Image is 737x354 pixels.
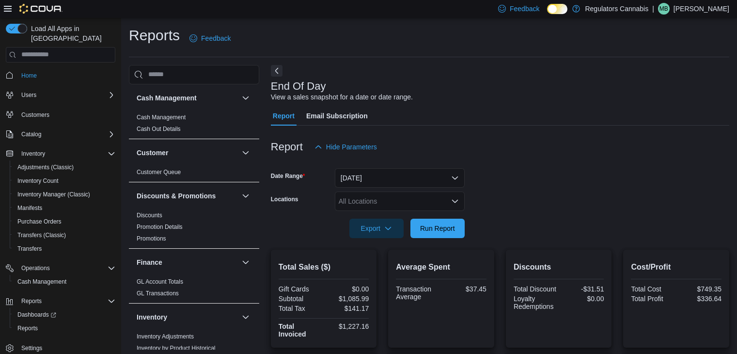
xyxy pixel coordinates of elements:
[514,285,557,293] div: Total Discount
[17,262,115,274] span: Operations
[137,148,238,158] button: Customer
[14,309,115,321] span: Dashboards
[17,163,74,171] span: Adjustments (Classic)
[14,175,115,187] span: Inventory Count
[137,278,183,285] a: GL Account Totals
[678,295,721,303] div: $336.64
[10,161,119,174] button: Adjustments (Classic)
[137,257,238,267] button: Finance
[21,91,36,99] span: Users
[443,285,486,293] div: $37.45
[17,245,42,253] span: Transfers
[137,126,181,132] a: Cash Out Details
[2,68,119,82] button: Home
[137,114,186,121] a: Cash Management
[240,92,251,104] button: Cash Management
[279,261,369,273] h2: Total Sales ($)
[14,243,46,255] a: Transfers
[17,311,56,319] span: Dashboards
[547,4,567,14] input: Dark Mode
[14,229,115,241] span: Transfers (Classic)
[240,257,251,268] button: Finance
[19,4,63,14] img: Cova
[137,168,181,176] span: Customer Queue
[129,276,259,303] div: Finance
[14,202,46,214] a: Manifests
[2,108,119,122] button: Customers
[137,312,238,322] button: Inventory
[279,295,322,303] div: Subtotal
[137,224,183,230] a: Promotion Details
[10,228,119,242] button: Transfers (Classic)
[271,195,298,203] label: Locations
[201,33,231,43] span: Feedback
[21,297,42,305] span: Reports
[17,231,66,239] span: Transfers (Classic)
[271,65,282,77] button: Next
[14,161,115,173] span: Adjustments (Classic)
[137,312,167,322] h3: Inventory
[137,212,162,219] a: Discounts
[17,278,66,286] span: Cash Management
[137,148,168,158] h3: Customer
[451,197,459,205] button: Open list of options
[17,148,115,160] span: Inventory
[17,295,115,307] span: Reports
[14,161,78,173] a: Adjustments (Classic)
[27,24,115,43] span: Load All Apps in [GEOGRAPHIC_DATA]
[420,224,455,233] span: Run Report
[17,218,62,225] span: Purchase Orders
[271,80,326,92] h3: End Of Day
[2,147,119,161] button: Inventory
[674,3,729,15] p: [PERSON_NAME]
[2,128,119,141] button: Catalog
[678,285,721,293] div: $749.35
[137,290,179,297] a: GL Transactions
[279,285,322,293] div: Gift Cards
[631,295,674,303] div: Total Profit
[137,257,162,267] h3: Finance
[21,344,42,352] span: Settings
[17,70,41,81] a: Home
[186,29,235,48] a: Feedback
[10,242,119,256] button: Transfers
[137,211,162,219] span: Discounts
[10,174,119,188] button: Inventory Count
[326,305,369,312] div: $141.17
[10,201,119,215] button: Manifests
[137,125,181,133] span: Cash Out Details
[658,3,670,15] div: Mike Biron
[14,276,70,288] a: Cash Management
[335,168,465,188] button: [DATE]
[2,294,119,308] button: Reports
[14,322,115,334] span: Reports
[514,261,604,273] h2: Discounts
[17,89,115,101] span: Users
[10,215,119,228] button: Purchase Orders
[306,106,368,126] span: Email Subscription
[137,191,216,201] h3: Discounts & Promotions
[17,191,90,198] span: Inventory Manager (Classic)
[240,190,251,202] button: Discounts & Promotions
[271,172,305,180] label: Date Range
[129,209,259,248] div: Discounts & Promotions
[271,92,413,102] div: View a sales snapshot for a date or date range.
[10,322,119,335] button: Reports
[137,223,183,231] span: Promotion Details
[240,147,251,159] button: Customer
[355,219,398,238] span: Export
[137,235,166,242] span: Promotions
[326,322,369,330] div: $1,227.16
[17,262,54,274] button: Operations
[17,129,45,140] button: Catalog
[631,261,721,273] h2: Cost/Profit
[17,177,59,185] span: Inventory Count
[14,276,115,288] span: Cash Management
[326,285,369,293] div: $0.00
[585,3,648,15] p: Regulators Cannabis
[137,344,216,352] span: Inventory by Product Historical
[396,261,486,273] h2: Average Spent
[326,295,369,303] div: $1,085.99
[17,89,40,101] button: Users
